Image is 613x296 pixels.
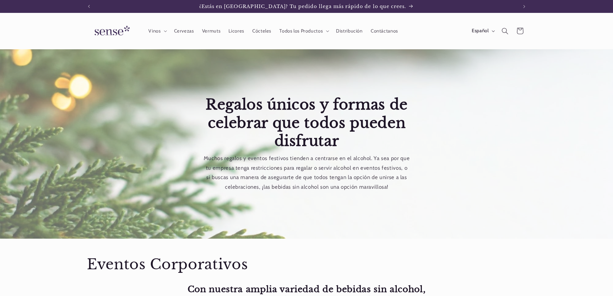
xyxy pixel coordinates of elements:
[498,24,513,38] summary: Búsqueda
[279,28,323,34] span: Todos los Productos
[170,24,198,38] a: Cervezas
[275,24,332,38] summary: Todos los Productos
[252,28,271,34] span: Cócteles
[205,96,407,150] strong: Regalos únicos y formas de celebrar que todos pueden disfrutar
[332,24,367,38] a: Distribución
[202,28,220,34] span: Vermuts
[248,24,275,38] a: Cócteles
[144,24,170,38] summary: Vinos
[336,28,363,34] span: Distribución
[371,28,398,34] span: Contáctanos
[472,27,488,34] span: Español
[199,4,406,9] span: ¿Estás en [GEOGRAPHIC_DATA]? Tu pedido llega más rápido de lo que crees.
[174,28,194,34] span: Cervezas
[87,255,526,274] h2: Eventos Corporativos
[228,28,244,34] span: Licores
[225,24,248,38] a: Licores
[367,24,402,38] a: Contáctanos
[198,24,225,38] a: Vermuts
[84,19,138,43] a: Sense
[148,28,161,34] span: Vinos
[203,154,410,192] p: Muchos regalos y eventos festivos tienden a centrarse en el alcohol. Ya sea por que tu empresa te...
[87,22,135,40] img: Sense
[468,24,497,37] button: Español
